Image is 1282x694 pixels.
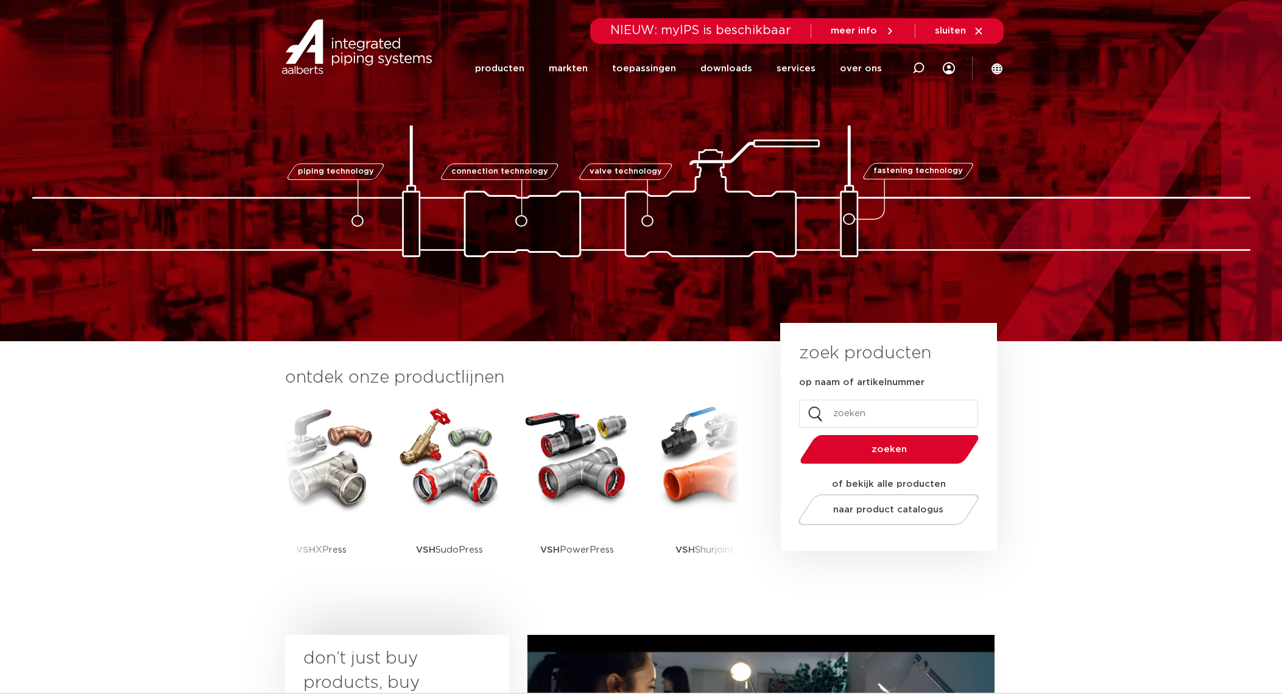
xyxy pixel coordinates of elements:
[610,24,791,37] span: NIEUW: myIPS is beschikbaar
[675,545,695,554] strong: VSH
[700,44,752,93] a: downloads
[675,512,734,588] p: Shurjoint
[831,26,895,37] a: meer info
[395,402,504,588] a: VSHSudoPress
[943,44,955,93] div: my IPS
[935,26,984,37] a: sluiten
[416,512,483,588] p: SudoPress
[285,366,739,390] h3: ontdek onze productlijnen
[296,545,315,554] strong: VSH
[831,26,877,35] span: meer info
[475,44,882,93] nav: Menu
[777,44,815,93] a: services
[840,44,882,93] a: over ons
[267,402,376,588] a: VSHXPress
[612,44,676,93] a: toepassingen
[416,545,435,554] strong: VSH
[590,168,662,175] span: valve technology
[833,505,943,514] span: naar product catalogus
[795,434,984,465] button: zoeken
[799,400,978,428] input: zoeken
[475,44,524,93] a: producten
[296,512,347,588] p: XPress
[298,168,374,175] span: piping technology
[549,44,588,93] a: markten
[451,168,548,175] span: connection technology
[799,341,931,366] h3: zoek producten
[540,545,560,554] strong: VSH
[935,26,966,35] span: sluiten
[650,402,760,588] a: VSHShurjoint
[799,377,925,389] label: op naam of artikelnummer
[523,402,632,588] a: VSHPowerPress
[795,494,982,525] a: naar product catalogus
[831,445,948,454] span: zoeken
[873,168,963,175] span: fastening technology
[540,512,614,588] p: PowerPress
[832,480,946,489] strong: of bekijk alle producten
